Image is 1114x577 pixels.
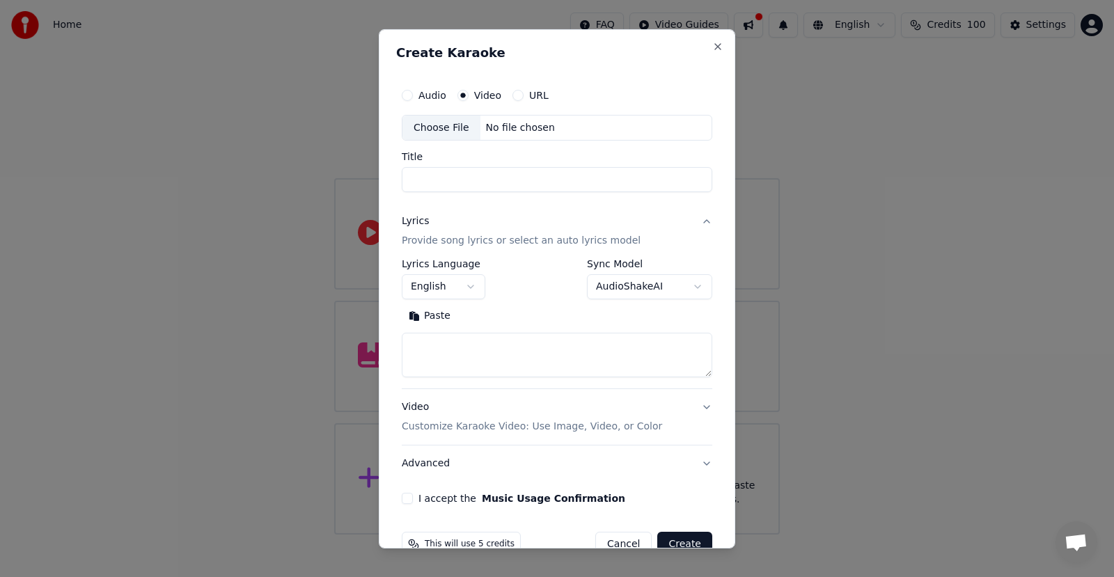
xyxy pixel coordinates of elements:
[474,90,501,100] label: Video
[396,46,718,58] h2: Create Karaoke
[402,152,712,161] label: Title
[402,259,712,388] div: LyricsProvide song lyrics or select an auto lyrics model
[425,539,515,550] span: This will use 5 credits
[418,90,446,100] label: Audio
[402,234,641,248] p: Provide song lyrics or select an auto lyrics model
[595,532,652,557] button: Cancel
[587,259,712,269] label: Sync Model
[402,214,429,228] div: Lyrics
[418,493,625,503] label: I accept the
[402,305,457,327] button: Paste
[482,493,625,503] button: I accept the
[402,420,662,434] p: Customize Karaoke Video: Use Image, Video, or Color
[402,115,480,140] div: Choose File
[657,532,712,557] button: Create
[402,203,712,259] button: LyricsProvide song lyrics or select an auto lyrics model
[402,400,662,434] div: Video
[402,259,485,269] label: Lyrics Language
[529,90,549,100] label: URL
[480,120,560,134] div: No file chosen
[402,389,712,445] button: VideoCustomize Karaoke Video: Use Image, Video, or Color
[402,445,712,482] button: Advanced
